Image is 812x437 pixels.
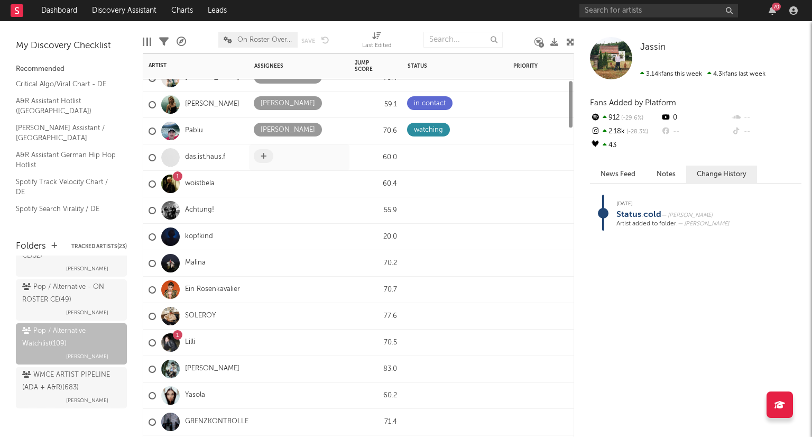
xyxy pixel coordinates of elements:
a: Pablu [185,126,203,135]
a: [PERSON_NAME] [185,365,239,374]
a: Apple Top 200 / DE [16,220,116,231]
span: 3.14k fans this week [640,71,702,77]
div: Assignees [254,63,328,69]
div: 912 [590,111,660,125]
span: Artist added to folder. [616,221,678,227]
input: Search for artists [579,4,738,17]
div: Pop / Alternative Watchlist ( 109 ) [22,325,118,350]
button: Tracked Artists(23) [71,244,127,249]
span: -29.6 % [620,115,643,121]
div: Last Edited [362,40,391,52]
div: -- [660,125,731,139]
div: Recommended [16,63,127,76]
div: -- [731,125,801,139]
span: — [PERSON_NAME] [678,221,729,227]
span: Fans Added by Platform [590,99,676,107]
div: 70.2 [355,257,397,270]
span: cold [643,211,661,219]
div: 60.4 [355,178,397,190]
button: Notes [646,166,686,183]
span: 4.3k fans last week [640,71,765,77]
a: Critical Algo/Viral Chart - DE [16,78,116,90]
a: Spotify Search Virality / DE [16,203,116,215]
div: Edit Columns [143,26,151,57]
button: 70 [769,6,776,15]
div: A&R Pipeline [177,26,186,57]
div: 55.9 [355,204,397,217]
div: 20.0 [355,231,397,243]
div: Priority [513,63,556,69]
div: 0 [660,111,731,125]
span: [PERSON_NAME] [66,262,108,275]
a: GRENZKONTROLLE [185,417,248,426]
a: [PERSON_NAME] [185,100,239,109]
span: — [PERSON_NAME] [661,213,713,218]
div: 59.1 [355,98,397,111]
a: das.ist.haus.f [185,153,225,162]
button: Change History [686,166,757,183]
a: A&R Assistant German Hip Hop Hotlist [16,149,116,171]
div: : [616,210,729,228]
div: 2.18k [590,125,660,139]
div: watching [414,124,443,136]
span: On Roster Overview [237,37,292,43]
button: News Feed [590,166,646,183]
div: 71.4 [355,416,397,429]
div: Artist [149,62,228,69]
div: 83.0 [355,363,397,376]
div: 70.7 [355,284,397,296]
div: Pop / Alternative - ON ROSTER CE ( 49 ) [22,281,118,306]
div: in contact [414,97,446,110]
span: [PERSON_NAME] [66,394,108,407]
a: A&R Assistant Hotlist ([GEOGRAPHIC_DATA]) [16,95,116,117]
a: Ein Rosenkavalier [185,285,240,294]
a: Spotify Track Velocity Chart / DE [16,176,116,198]
a: WMCE ARTIST PIPELINE (ADA + A&R)(683)[PERSON_NAME] [16,367,127,408]
span: [PERSON_NAME] [66,306,108,319]
a: SOLEROY [185,312,216,321]
a: woistbela [185,179,215,188]
div: [PERSON_NAME] [261,97,315,110]
div: My Discovery Checklist [16,40,127,52]
div: -- [731,111,801,125]
div: 60.0 [355,151,397,164]
a: kopfkind [185,232,213,241]
a: Jassin [640,42,666,53]
a: Dance - ON ROSTER CE(32)[PERSON_NAME] [16,235,127,277]
span: [PERSON_NAME] [66,350,108,363]
input: Search... [423,32,503,48]
span: Jassin [640,43,666,52]
div: 70.5 [355,336,397,349]
div: [PERSON_NAME] [261,124,315,136]
span: -28.3 % [625,129,648,135]
div: [DATE] [616,197,729,210]
a: [PERSON_NAME] Assistant / [GEOGRAPHIC_DATA] [16,122,116,144]
a: Malina [185,259,206,268]
a: Yasola [185,391,205,400]
a: Pop / Alternative Watchlist(109)[PERSON_NAME] [16,323,127,365]
div: 43 [590,139,660,152]
a: Lilli [185,338,195,347]
div: 77.6 [355,310,397,323]
div: 70.6 [355,125,397,138]
div: Folders [16,240,46,253]
div: Status [408,63,476,69]
button: Save [301,38,315,44]
div: 60.2 [355,389,397,402]
button: Undo the changes to the current view. [321,35,329,44]
div: Filters [159,26,169,57]
span: Status [616,211,641,219]
div: WMCE ARTIST PIPELINE (ADA + A&R) ( 683 ) [22,369,118,394]
div: Last Edited [362,26,391,57]
a: Pop / Alternative - ON ROSTER CE(49)[PERSON_NAME] [16,279,127,321]
div: Jump Score [355,60,381,72]
div: 70 [772,3,781,11]
a: Achtung! [185,206,214,215]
